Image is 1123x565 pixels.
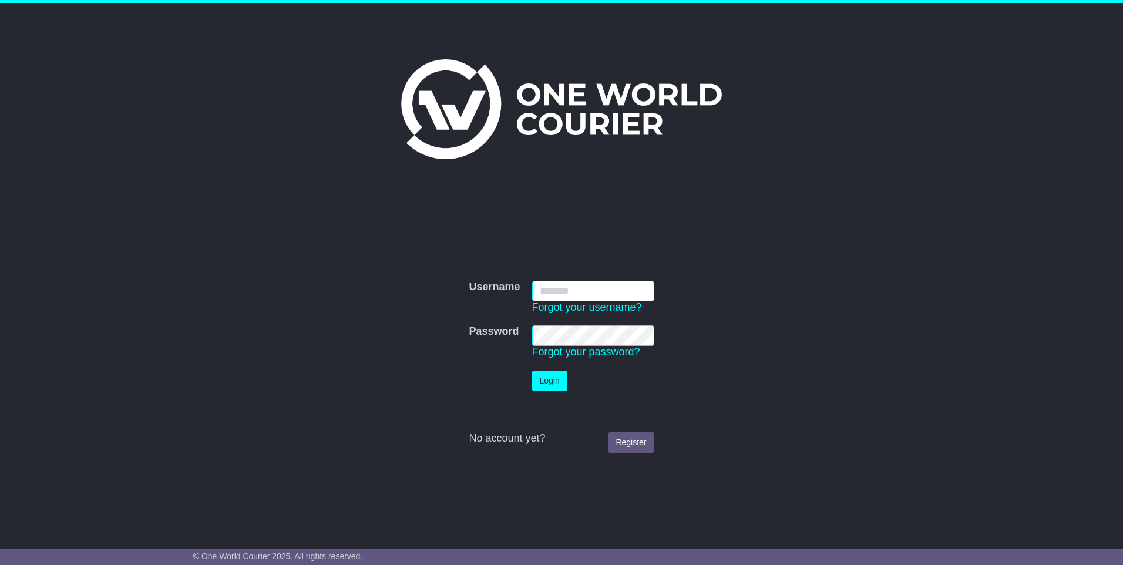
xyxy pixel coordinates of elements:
[401,59,722,159] img: One World
[469,281,520,294] label: Username
[469,325,519,338] label: Password
[469,432,654,445] div: No account yet?
[532,371,567,391] button: Login
[608,432,654,453] a: Register
[193,551,363,561] span: © One World Courier 2025. All rights reserved.
[532,301,642,313] a: Forgot your username?
[532,346,640,358] a: Forgot your password?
